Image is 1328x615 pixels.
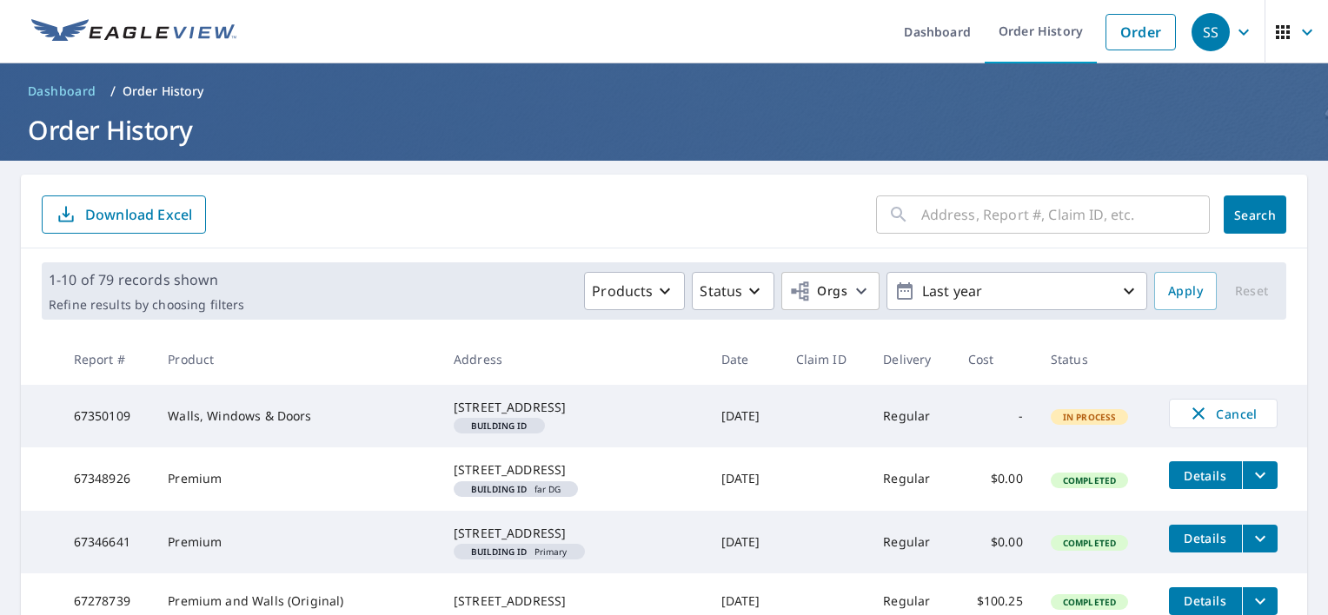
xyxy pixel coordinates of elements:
button: Apply [1154,272,1217,310]
td: Regular [869,511,953,573]
em: Building ID [471,547,528,556]
span: Completed [1052,474,1126,486]
th: Address [440,334,707,385]
button: filesDropdownBtn-67346641 [1242,525,1278,552]
div: [STREET_ADDRESS] [454,592,694,610]
th: Delivery [869,334,953,385]
span: Details [1179,530,1232,546]
td: $0.00 [954,511,1037,573]
th: Status [1037,334,1155,385]
td: [DATE] [707,511,782,573]
button: Status [692,272,774,310]
div: SS [1192,13,1230,51]
div: [STREET_ADDRESS] [454,461,694,479]
p: 1-10 of 79 records shown [49,269,244,290]
span: Primary [461,547,578,556]
span: Orgs [789,281,847,302]
td: Premium [154,447,440,510]
img: EV Logo [31,19,236,45]
span: In Process [1052,411,1127,423]
button: filesDropdownBtn-67348926 [1242,461,1278,489]
td: [DATE] [707,447,782,510]
td: - [954,385,1037,447]
span: Search [1238,207,1272,223]
li: / [110,81,116,102]
button: detailsBtn-67348926 [1169,461,1242,489]
span: far DG [461,485,572,493]
div: [STREET_ADDRESS] [454,525,694,542]
td: [DATE] [707,385,782,447]
a: Dashboard [21,77,103,105]
td: 67346641 [60,511,155,573]
button: Download Excel [42,195,206,234]
span: Cancel [1187,403,1259,424]
span: Apply [1168,281,1203,302]
th: Claim ID [782,334,870,385]
th: Report # [60,334,155,385]
th: Product [154,334,440,385]
input: Address, Report #, Claim ID, etc. [921,190,1210,239]
button: Search [1224,195,1286,234]
h1: Order History [21,112,1307,148]
button: Cancel [1169,399,1278,428]
span: Completed [1052,537,1126,549]
p: Order History [123,83,204,100]
th: Cost [954,334,1037,385]
em: Building ID [471,485,528,493]
em: Building ID [471,421,528,430]
span: Dashboard [28,83,96,100]
button: filesDropdownBtn-67278739 [1242,587,1278,615]
button: Last year [886,272,1147,310]
nav: breadcrumb [21,77,1307,105]
span: Completed [1052,596,1126,608]
button: detailsBtn-67346641 [1169,525,1242,552]
td: 67348926 [60,447,155,510]
button: Products [584,272,685,310]
th: Date [707,334,782,385]
td: Walls, Windows & Doors [154,385,440,447]
div: [STREET_ADDRESS] [454,399,694,416]
span: Details [1179,592,1232,609]
td: Regular [869,447,953,510]
td: $0.00 [954,447,1037,510]
p: Last year [915,276,1119,307]
button: detailsBtn-67278739 [1169,587,1242,615]
td: Regular [869,385,953,447]
a: Order [1106,14,1176,50]
p: Download Excel [85,205,192,224]
p: Status [700,281,742,301]
span: Details [1179,467,1232,484]
td: Premium [154,511,440,573]
p: Refine results by choosing filters [49,297,244,313]
td: 67350109 [60,385,155,447]
button: Orgs [781,272,880,310]
p: Products [592,281,653,301]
